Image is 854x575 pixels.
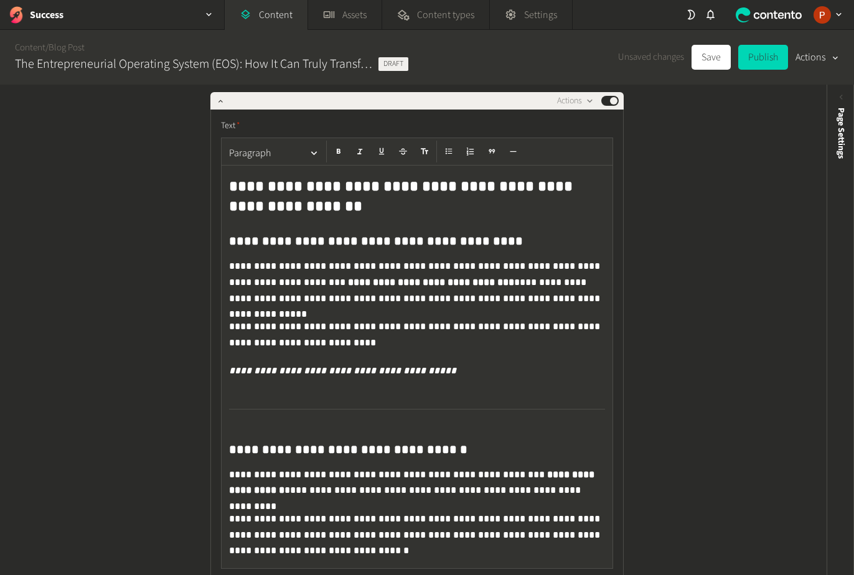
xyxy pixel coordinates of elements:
[835,108,848,159] span: Page Settings
[692,45,731,70] button: Save
[15,41,45,54] a: Content
[417,7,474,22] span: Content types
[221,119,240,133] span: Text
[378,57,408,71] span: Draft
[795,45,839,70] button: Actions
[738,45,788,70] button: Publish
[524,7,557,22] span: Settings
[557,93,594,108] button: Actions
[224,141,324,166] button: Paragraph
[7,6,25,24] img: Success
[15,55,373,73] h2: The Entrepreneurial Operating System (EOS): How It Can Truly Transform Your Business
[618,50,684,65] span: Unsaved changes
[49,41,85,54] a: Blog Post
[30,7,63,22] h2: Success
[814,6,831,24] img: Peter Coppinger
[45,41,49,54] span: /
